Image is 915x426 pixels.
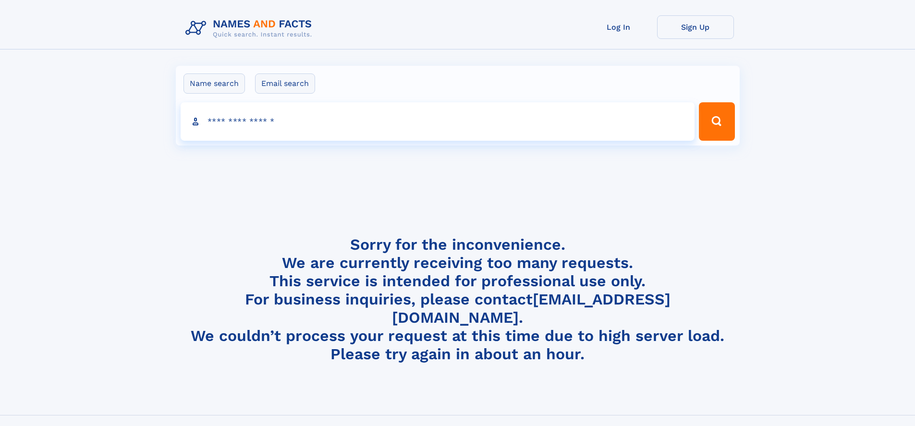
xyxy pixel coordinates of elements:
[699,102,734,141] button: Search Button
[657,15,734,39] a: Sign Up
[181,102,695,141] input: search input
[183,73,245,94] label: Name search
[182,15,320,41] img: Logo Names and Facts
[392,290,671,327] a: [EMAIL_ADDRESS][DOMAIN_NAME]
[580,15,657,39] a: Log In
[255,73,315,94] label: Email search
[182,235,734,364] h4: Sorry for the inconvenience. We are currently receiving too many requests. This service is intend...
